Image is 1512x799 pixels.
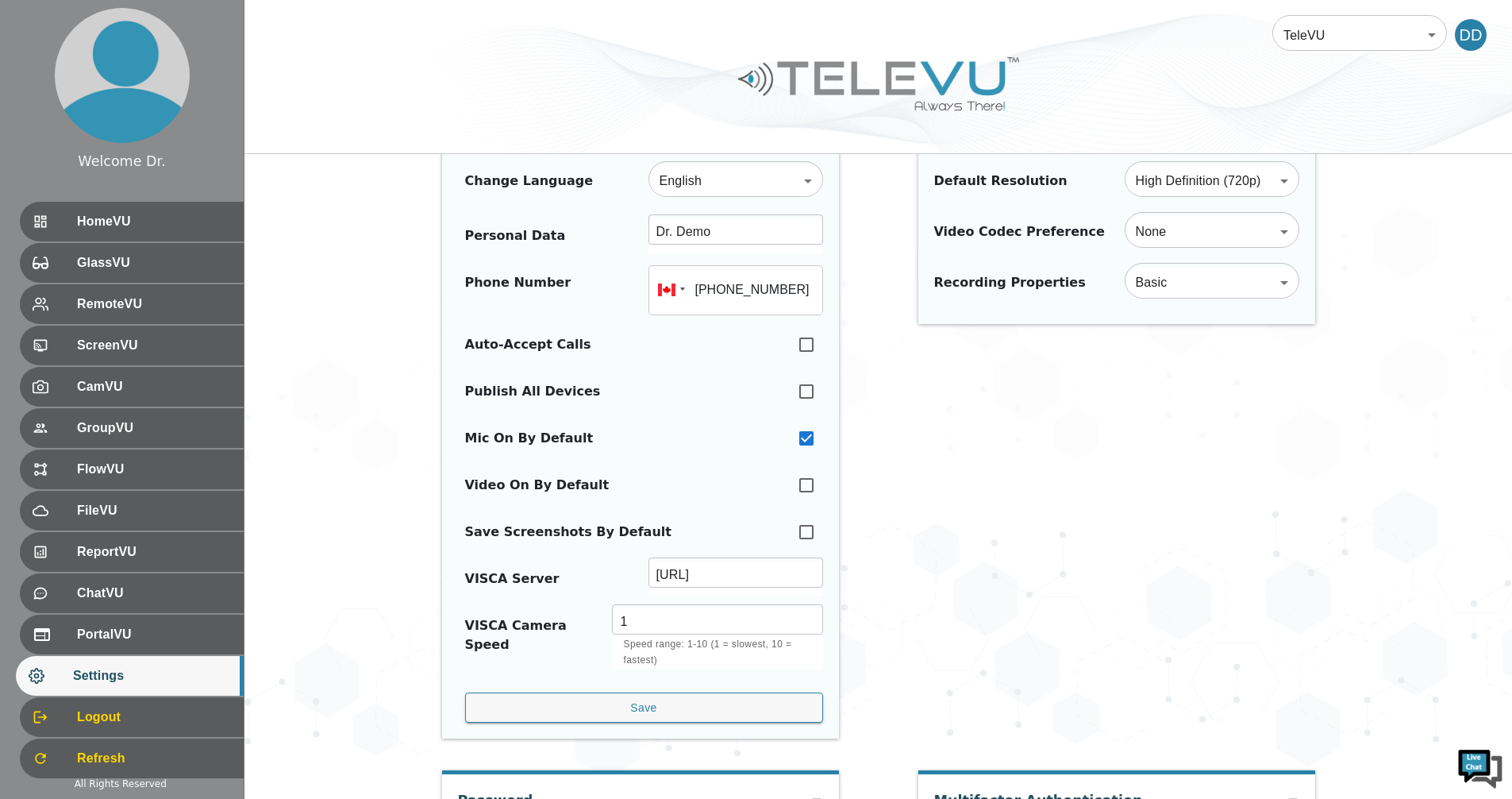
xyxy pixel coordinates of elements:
div: FlowVU [20,450,244,489]
div: CamVU [20,367,244,407]
span: RemoteVU [77,295,231,314]
div: PortalVU [20,615,244,654]
div: ScreenVU [20,326,244,365]
img: d_736959983_company_1615157101543_736959983 [27,74,67,114]
span: HomeVU [77,212,231,231]
span: GlassVU [77,253,231,272]
div: VISCA Camera Speed [465,616,605,661]
div: Video Codec Preference [934,222,1105,241]
div: Publish All Devices [465,382,601,401]
span: Refresh [77,749,231,768]
span: GroupVU [77,419,231,438]
div: Save Screenshots By Default [465,523,671,542]
img: profile.png [55,8,190,143]
span: ReportVU [77,542,231,562]
span: PortalVU [77,625,231,644]
div: DD [1455,19,1487,51]
div: VISCA Server [465,569,560,589]
span: FileVU [77,501,231,520]
img: Logo [736,51,1021,117]
div: Personal Data [465,226,566,245]
div: Logout [20,697,244,737]
div: Recording Properties [934,273,1086,292]
div: Mic On By Default [465,429,594,448]
input: 1 (702) 123-4567 [648,265,823,315]
div: English [648,159,823,203]
span: CamVU [77,377,231,396]
span: Logout [77,708,231,727]
div: ChatVU [20,573,244,613]
div: Chat with us now [83,83,267,104]
div: Auto-Accept Calls [465,335,591,354]
span: We're online! [92,200,219,361]
img: Chat Widget [1456,743,1504,791]
span: ScreenVU [77,336,231,355]
div: Video On By Default [465,476,610,495]
div: Welcome Dr. [78,151,165,172]
div: Default Resolution [934,172,1068,191]
span: ChatVU [77,584,231,603]
span: FlowVU [77,460,231,479]
div: Change Language [465,172,594,191]
div: ReportVU [20,532,244,572]
div: Phone Number [465,273,571,307]
p: Speed range: 1-10 (1 = slowest, 10 = fastest) [623,637,811,669]
div: GlassVU [20,243,244,283]
div: FileVU [20,491,244,531]
div: None [1125,210,1299,254]
div: High Definition (720p) [1125,159,1299,203]
div: TeleVU [1272,13,1447,57]
textarea: Type your message and hit 'Enter' [8,434,302,489]
button: Save [465,693,823,724]
div: HomeVU [20,202,244,241]
div: GroupVU [20,408,244,448]
div: RemoteVU [20,284,244,324]
div: Minimize live chat window [260,8,298,46]
div: Settings [16,656,244,696]
div: Basic [1125,261,1299,305]
span: Settings [73,666,231,685]
div: Canada: + 1 [648,265,690,315]
div: Refresh [20,739,244,778]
